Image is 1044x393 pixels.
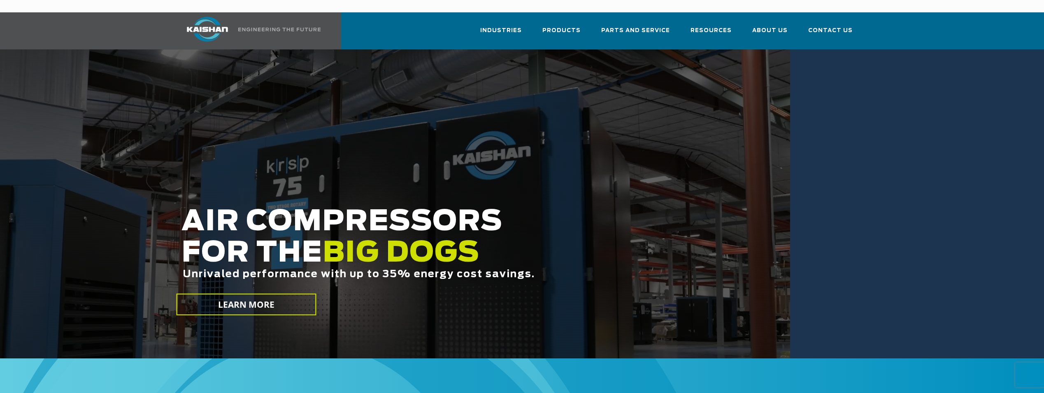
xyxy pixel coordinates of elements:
[181,206,748,306] h2: AIR COMPRESSORS FOR THE
[752,20,788,48] a: About Us
[177,12,322,49] a: Kaishan USA
[183,269,535,279] span: Unrivaled performance with up to 35% energy cost savings.
[542,26,581,35] span: Products
[601,20,670,48] a: Parts and Service
[176,294,316,316] a: LEARN MORE
[752,26,788,35] span: About Us
[691,26,732,35] span: Resources
[238,28,321,31] img: Engineering the future
[808,26,853,35] span: Contact Us
[808,20,853,48] a: Contact Us
[480,20,522,48] a: Industries
[323,239,480,267] span: BIG DOGS
[691,20,732,48] a: Resources
[480,26,522,35] span: Industries
[177,17,238,42] img: kaishan logo
[601,26,670,35] span: Parts and Service
[542,20,581,48] a: Products
[218,299,274,311] span: LEARN MORE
